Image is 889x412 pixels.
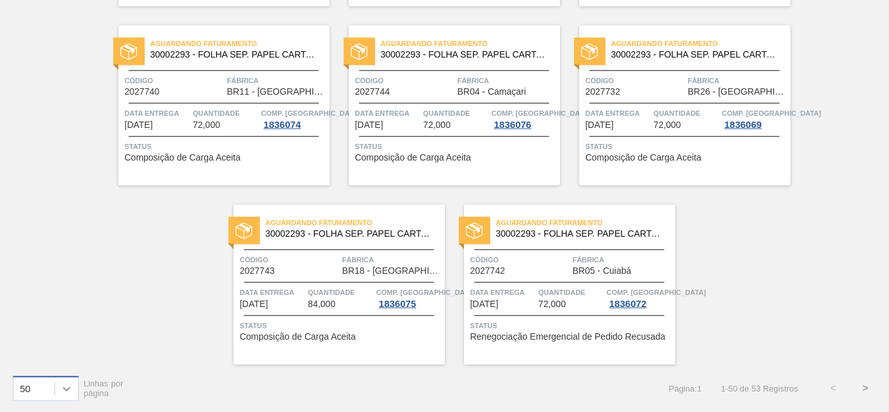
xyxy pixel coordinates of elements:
span: Composição de Carga Aceita [355,153,471,162]
span: 1 - 50 de 53 Registros [721,384,798,393]
span: BR18 - Pernambuco [342,266,442,276]
span: Renegociação Emergencial de Pedido Recusada [470,332,666,342]
a: Comp. [GEOGRAPHIC_DATA]1836075 [376,286,442,309]
a: Comp. [GEOGRAPHIC_DATA]1836074 [261,107,326,130]
span: Status [125,140,326,153]
span: BR11 - São Luís [227,87,326,97]
span: 72,000 [193,120,220,130]
div: 50 [20,383,31,394]
a: statusAguardando Faturamento30002293 - FOLHA SEP. PAPEL CARTAO 1200x1000M 350gCódigo2027744Fábric... [330,26,560,186]
span: Código [586,74,685,87]
div: 1836076 [492,120,534,130]
span: Data entrega [470,286,536,299]
span: 72,000 [423,120,451,130]
span: Aguardando Faturamento [381,37,560,50]
span: Quantidade [653,107,719,120]
span: Comp. Carga [607,286,706,299]
span: BR04 - Camaçari [458,87,526,97]
span: Comp. Carga [722,107,821,120]
button: > [849,372,881,404]
span: Comp. Carga [376,286,476,299]
span: 2027732 [586,87,621,97]
span: Status [240,319,442,332]
span: Data entrega [355,107,420,120]
span: Aguardando Faturamento [266,216,445,229]
a: statusAguardando Faturamento30002293 - FOLHA SEP. PAPEL CARTAO 1200x1000M 350gCódigo2027742Fábric... [445,205,675,365]
span: Status [355,140,557,153]
span: Comp. Carga [261,107,360,120]
span: Fábrica [458,74,557,87]
span: Fábrica [227,74,326,87]
span: 30002293 - FOLHA SEP. PAPEL CARTAO 1200x1000M 350g [496,229,665,239]
span: Composição de Carga Aceita [586,153,701,162]
span: Aguardando Faturamento [150,37,330,50]
span: 24/10/2025 [586,120,614,130]
button: < [817,372,849,404]
span: Página : 1 [669,384,701,393]
img: status [466,223,483,239]
span: Quantidade [193,107,258,120]
span: Fábrica [342,253,442,266]
span: Fábrica [573,253,672,266]
span: Quantidade [423,107,488,120]
a: Comp. [GEOGRAPHIC_DATA]1836072 [607,286,672,309]
span: BR05 - Cuiabá [573,266,632,276]
span: 2027740 [125,87,160,97]
span: Código [470,253,570,266]
span: Código [125,74,224,87]
a: statusAguardando Faturamento30002293 - FOLHA SEP. PAPEL CARTAO 1200x1000M 350gCódigo2027743Fábric... [214,205,445,365]
span: Código [355,74,454,87]
span: Código [240,253,339,266]
a: Comp. [GEOGRAPHIC_DATA]1836069 [722,107,787,130]
span: 72,000 [653,120,681,130]
span: Linhas por página [84,379,124,398]
img: status [236,223,252,239]
div: 1836072 [607,299,649,309]
span: 30002293 - FOLHA SEP. PAPEL CARTAO 1200x1000M 350g [266,229,435,239]
span: Status [586,140,787,153]
img: status [581,44,598,60]
span: Aguardando Faturamento [611,37,790,50]
a: Comp. [GEOGRAPHIC_DATA]1836076 [492,107,557,130]
img: status [351,44,367,60]
div: 1836074 [261,120,303,130]
span: Status [470,319,672,332]
span: 30002293 - FOLHA SEP. PAPEL CARTAO 1200x1000M 350g [150,50,319,59]
span: Data entrega [586,107,651,120]
span: Fábrica [688,74,787,87]
span: Data entrega [240,286,305,299]
span: 2027742 [470,266,506,276]
span: 2027744 [355,87,390,97]
span: Composição de Carga Aceita [240,332,356,342]
div: 1836075 [376,299,419,309]
span: Composição de Carga Aceita [125,153,241,162]
img: status [120,44,137,60]
span: 30002293 - FOLHA SEP. PAPEL CARTAO 1200x1000M 350g [611,50,780,59]
span: 25/10/2025 [240,299,268,309]
span: Comp. Carga [492,107,591,120]
span: Quantidade [308,286,373,299]
span: Data entrega [125,107,190,120]
span: 2027743 [240,266,275,276]
span: 84,000 [308,299,335,309]
a: statusAguardando Faturamento30002293 - FOLHA SEP. PAPEL CARTAO 1200x1000M 350gCódigo2027732Fábric... [560,26,790,186]
span: 22/10/2025 [125,120,153,130]
span: BR26 - Uberlândia [688,87,787,97]
span: 72,000 [538,299,566,309]
span: 30002293 - FOLHA SEP. PAPEL CARTAO 1200x1000M 350g [381,50,550,59]
a: statusAguardando Faturamento30002293 - FOLHA SEP. PAPEL CARTAO 1200x1000M 350gCódigo2027740Fábric... [99,26,330,186]
span: 24/10/2025 [355,120,383,130]
span: Quantidade [538,286,604,299]
span: Aguardando Faturamento [496,216,675,229]
span: 27/10/2025 [470,299,499,309]
div: 1836069 [722,120,764,130]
